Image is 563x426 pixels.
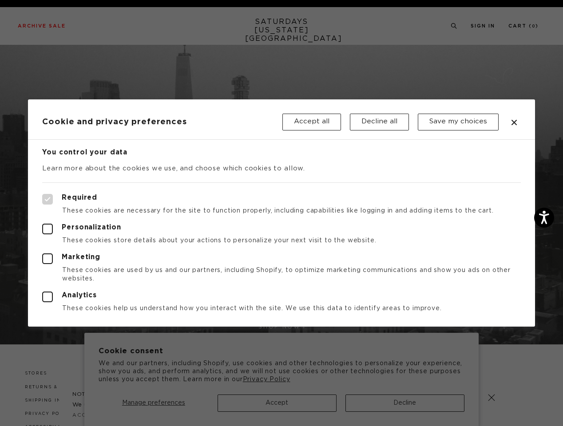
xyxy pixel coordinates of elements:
[42,253,520,264] label: Marketing
[42,194,520,205] label: Required
[418,114,499,130] button: Save my choices
[42,207,520,215] p: These cookies are necessary for the site to function properly, including capabilities like loggin...
[282,114,341,130] button: Accept all
[42,117,282,127] h2: Cookie and privacy preferences
[42,266,520,282] p: These cookies are used by us and our partners, including Shopify, to optimize marketing communica...
[42,292,520,302] label: Analytics
[42,224,520,234] label: Personalization
[42,164,520,174] p: Learn more about the cookies we use, and choose which cookies to allow.
[42,149,520,157] h3: You control your data
[42,237,520,245] p: These cookies store details about your actions to personalize your next visit to the website.
[509,117,519,128] button: Close dialog
[350,114,409,130] button: Decline all
[42,304,520,312] p: These cookies help us understand how you interact with the site. We use this data to identify are...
